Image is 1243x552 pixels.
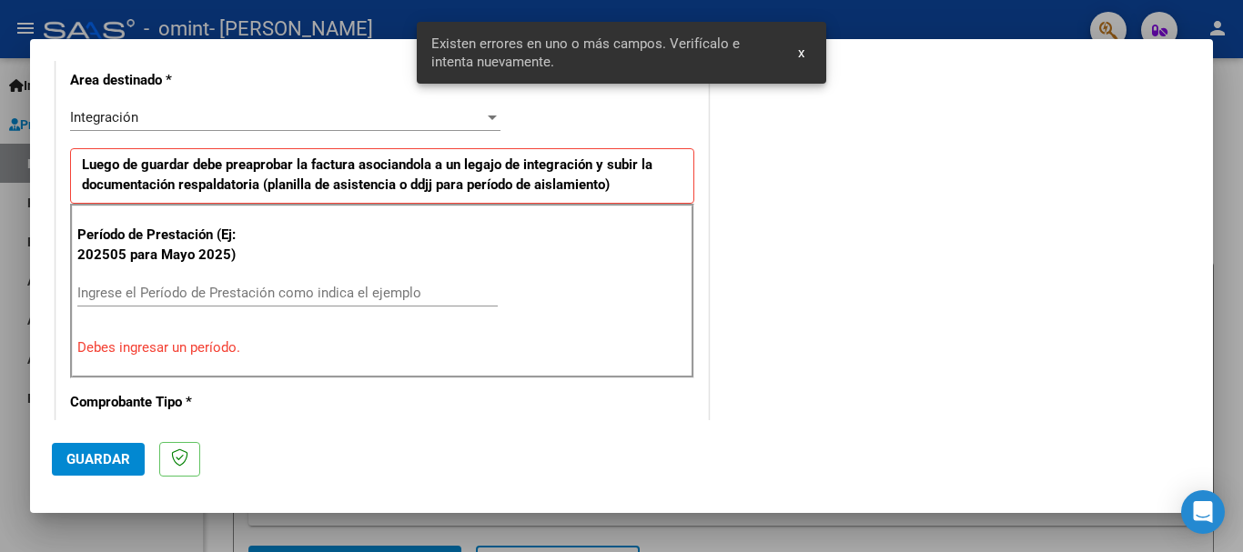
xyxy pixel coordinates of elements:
span: Integración [70,109,138,125]
p: Período de Prestación (Ej: 202505 para Mayo 2025) [77,225,260,266]
div: Open Intercom Messenger [1181,490,1225,534]
span: x [798,45,804,61]
button: x [783,36,819,69]
span: Existen errores en uno o más campos. Verifícalo e intenta nuevamente. [431,35,777,71]
button: Guardar [52,443,145,476]
p: Comprobante Tipo * [70,392,258,413]
span: Guardar [66,451,130,467]
p: Area destinado * [70,70,258,91]
strong: Luego de guardar debe preaprobar la factura asociandola a un legajo de integración y subir la doc... [82,156,652,194]
p: Debes ingresar un período. [77,337,687,358]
